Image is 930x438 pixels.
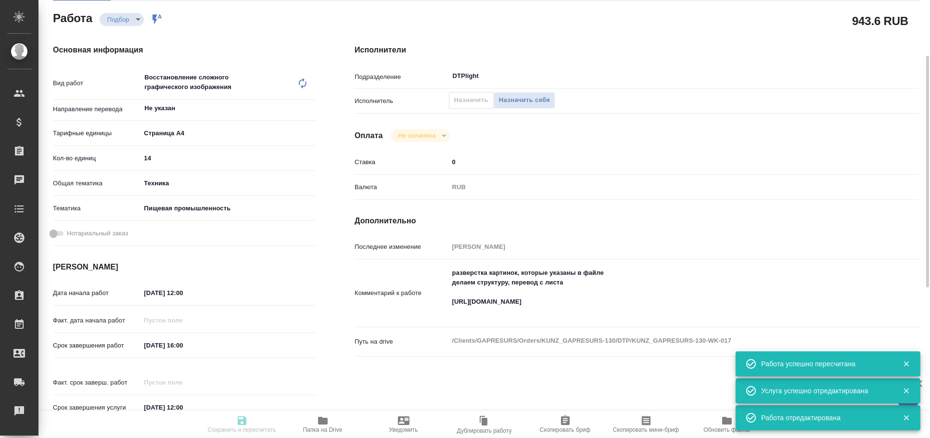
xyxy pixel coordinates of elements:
[53,78,140,88] p: Вид работ
[449,240,873,254] input: Пустое поле
[104,15,132,24] button: Подбор
[100,13,144,26] div: Подбор
[606,411,687,438] button: Скопировать мини-бриф
[140,125,316,142] div: Страница А4
[355,337,449,347] p: Путь на drive
[140,200,316,217] div: Пищевая промышленность
[363,411,444,438] button: Уведомить
[282,411,363,438] button: Папка на Drive
[499,95,550,106] span: Назначить себя
[53,44,316,56] h4: Основная информация
[355,96,449,106] p: Исполнитель
[53,378,140,387] p: Факт. срок заверш. работ
[140,286,225,300] input: ✎ Введи что-нибудь
[53,341,140,350] p: Срок завершения работ
[140,338,225,352] input: ✎ Введи что-нибудь
[355,215,919,227] h4: Дополнительно
[449,265,873,320] textarea: разверстка картинок, которые указаны в файле делаем структуру, перевод с листа [URL][DOMAIN_NAME]
[494,92,555,109] button: Назначить себя
[355,44,919,56] h4: Исполнители
[53,316,140,325] p: Факт. дата начала работ
[53,9,92,26] h2: Работа
[449,179,873,195] div: RUB
[140,400,225,414] input: ✎ Введи что-нибудь
[355,72,449,82] p: Подразделение
[67,229,128,238] span: Нотариальный заказ
[391,129,450,142] div: Подбор
[761,386,888,396] div: Услуга успешно отредактирована
[311,107,313,109] button: Open
[395,131,438,140] button: Не оплачена
[613,426,679,433] span: Скопировать мини-бриф
[53,204,140,213] p: Тематика
[852,13,908,29] h2: 943.6 RUB
[761,413,888,423] div: Работа отредактирована
[355,157,449,167] p: Ставка
[896,360,916,368] button: Закрыть
[303,426,343,433] span: Папка на Drive
[53,403,140,412] p: Срок завершения услуги
[53,179,140,188] p: Общая тематика
[389,426,418,433] span: Уведомить
[140,175,316,192] div: Техника
[208,426,276,433] span: Сохранить и пересчитать
[202,411,282,438] button: Сохранить и пересчитать
[449,155,873,169] input: ✎ Введи что-нибудь
[140,313,225,327] input: Пустое поле
[525,411,606,438] button: Скопировать бриф
[140,151,316,165] input: ✎ Введи что-нибудь
[867,75,869,77] button: Open
[355,288,449,298] p: Комментарий к работе
[53,129,140,138] p: Тарифные единицы
[444,411,525,438] button: Дублировать работу
[761,359,888,369] div: Работа успешно пересчитана
[449,333,873,349] textarea: /Clients/GAPRESURS/Orders/KUNZ_GAPRESURS-130/DTP/KUNZ_GAPRESURS-130-WK-017
[355,242,449,252] p: Последнее изменение
[457,427,512,434] span: Дублировать работу
[53,154,140,163] p: Кол-во единиц
[896,386,916,395] button: Закрыть
[687,411,767,438] button: Обновить файлы
[703,426,750,433] span: Обновить файлы
[53,261,316,273] h4: [PERSON_NAME]
[540,426,590,433] span: Скопировать бриф
[355,182,449,192] p: Валюта
[53,288,140,298] p: Дата начала работ
[53,104,140,114] p: Направление перевода
[896,413,916,422] button: Закрыть
[355,130,383,142] h4: Оплата
[140,375,225,389] input: Пустое поле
